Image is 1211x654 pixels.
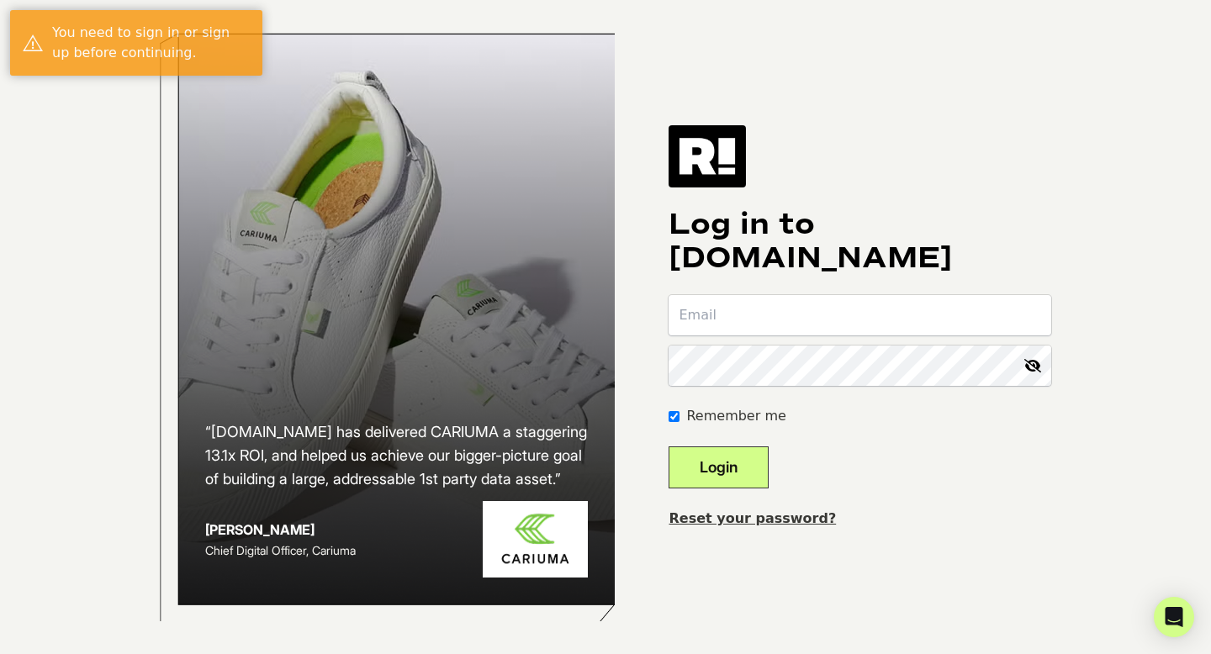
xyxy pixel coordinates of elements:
[669,510,836,526] a: Reset your password?
[205,521,315,538] strong: [PERSON_NAME]
[1154,597,1194,637] div: Open Intercom Messenger
[52,23,250,63] div: You need to sign in or sign up before continuing.
[669,208,1051,275] h1: Log in to [DOMAIN_NAME]
[686,406,785,426] label: Remember me
[205,543,356,557] span: Chief Digital Officer, Cariuma
[669,295,1051,335] input: Email
[483,501,588,578] img: Cariuma
[669,125,746,187] img: Retention.com
[669,446,769,488] button: Login
[205,420,589,491] h2: “[DOMAIN_NAME] has delivered CARIUMA a staggering 13.1x ROI, and helped us achieve our bigger-pic...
